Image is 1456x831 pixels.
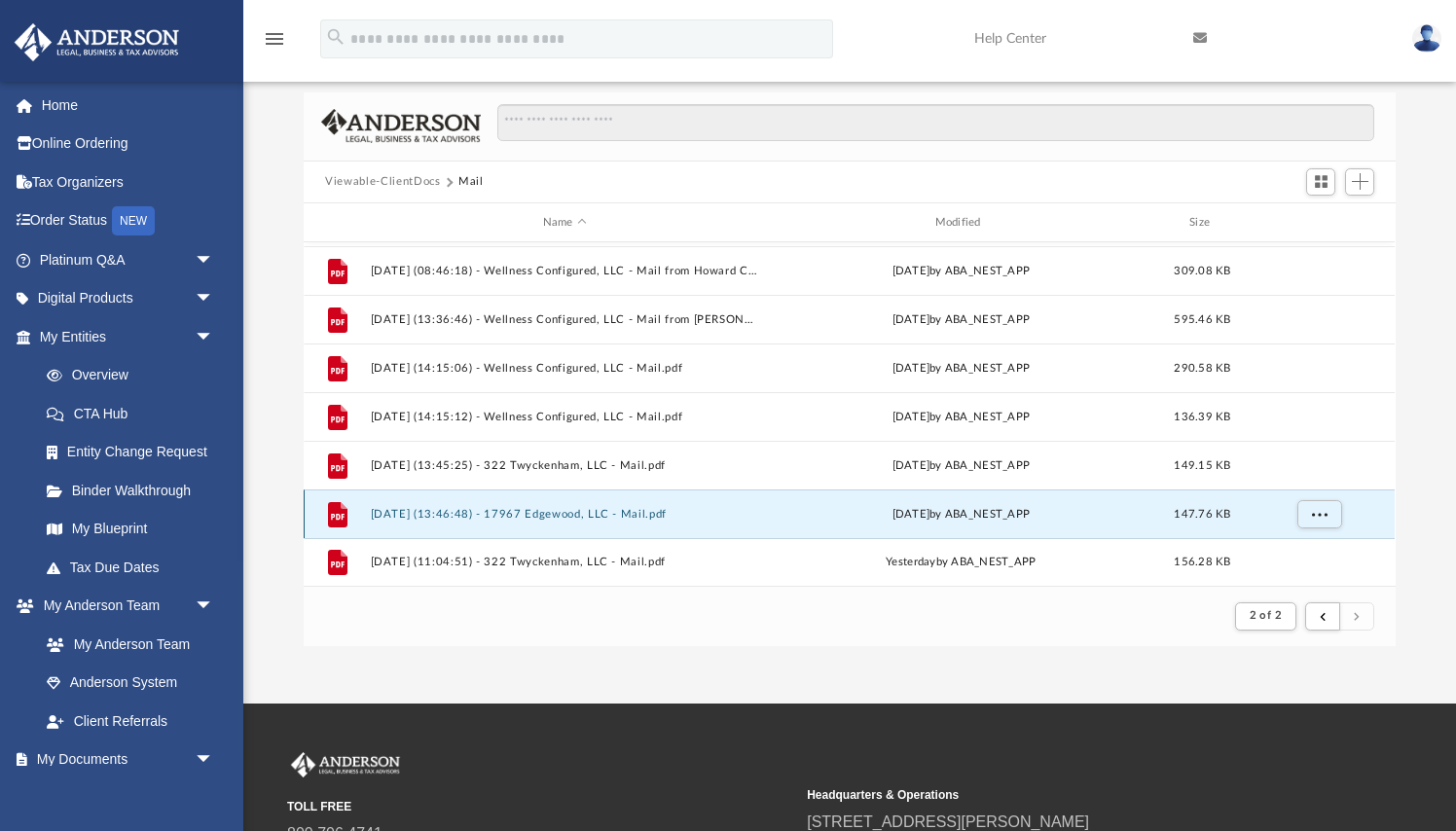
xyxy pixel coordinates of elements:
[14,125,243,163] a: Online Ordering
[767,457,1155,475] div: [DATE] by ABA_NEST_APP
[767,360,1155,378] div: [DATE] by ABA_NEST_APP
[27,548,243,587] a: Tax Due Dates
[27,510,234,549] a: My Blueprint
[27,356,243,395] a: Overview
[195,279,234,319] span: arrow_drop_down
[767,263,1155,280] div: [DATE] by ABA_NEST_APP
[312,214,361,232] div: id
[263,37,286,51] a: menu
[14,741,234,779] a: My Documentsarrow_drop_down
[14,86,243,125] a: Home
[9,23,185,61] img: Anderson Advisors Platinum Portal
[767,311,1155,329] div: [DATE] by ABA_NEST_APP
[370,214,758,232] div: Name
[807,786,1313,804] small: Headquarters & Operations
[1164,214,1242,232] div: Size
[27,433,243,472] a: Entity Change Request
[195,587,234,627] span: arrow_drop_down
[14,587,234,626] a: My Anderson Teamarrow_drop_down
[371,362,759,375] button: [DATE] (14:15:06) - Wellness Configured, LLC - Mail.pdf
[1175,363,1231,374] span: 290.58 KB
[371,313,759,326] button: [DATE] (13:36:46) - Wellness Configured, LLC - Mail from [PERSON_NAME].pdf
[14,317,243,356] a: My Entitiesarrow_drop_down
[14,279,243,318] a: Digital Productsarrow_drop_down
[1175,412,1231,422] span: 136.39 KB
[371,411,759,423] button: [DATE] (14:15:12) - Wellness Configured, LLC - Mail.pdf
[1297,500,1342,529] button: More options
[195,741,234,780] span: arrow_drop_down
[195,317,234,357] span: arrow_drop_down
[14,240,243,279] a: Platinum Q&Aarrow_drop_down
[27,394,243,433] a: CTA Hub
[371,557,759,569] button: [DATE] (11:04:51) - 322 Twyckenham, LLC - Mail.pdf
[1175,460,1231,471] span: 149.15 KB
[1306,168,1335,196] button: Switch to Grid View
[767,555,1155,572] div: by ABA_NEST_APP
[767,506,1155,524] div: [DATE] by ABA_NEST_APP
[287,798,793,815] small: TOLL FREE
[1251,214,1387,232] div: id
[1235,602,1296,630] button: 2 of 2
[112,206,155,235] div: NEW
[195,240,234,280] span: arrow_drop_down
[807,813,1089,830] a: [STREET_ADDRESS][PERSON_NAME]
[325,26,346,48] i: search
[767,214,1155,232] div: Modified
[1412,24,1441,53] img: User Pic
[325,173,440,191] button: Viewable-ClientDocs
[1175,266,1231,276] span: 309.08 KB
[767,409,1155,426] div: [DATE] by ABA_NEST_APP
[458,173,484,191] button: Mail
[287,752,404,777] img: Anderson Advisors Platinum Portal
[371,459,759,472] button: [DATE] (13:45:25) - 322 Twyckenham, LLC - Mail.pdf
[1345,168,1374,196] button: Add
[371,508,759,521] button: [DATE] (13:46:48) - 17967 Edgewood, LLC - Mail.pdf
[27,702,234,741] a: Client Referrals
[887,558,936,568] span: yesterday
[14,163,243,201] a: Tax Organizers
[27,471,243,510] a: Binder Walkthrough
[27,625,224,664] a: My Anderson Team
[263,27,286,51] i: menu
[1175,509,1231,520] span: 147.76 KB
[304,242,1395,587] div: grid
[497,104,1374,141] input: Search files and folders
[1250,610,1282,621] span: 2 of 2
[1175,558,1231,568] span: 156.28 KB
[1175,314,1231,325] span: 595.46 KB
[27,664,234,703] a: Anderson System
[371,265,759,277] button: [DATE] (08:46:18) - Wellness Configured, LLC - Mail from Howard County Chamber of Commerce.pdf
[14,201,243,241] a: Order StatusNEW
